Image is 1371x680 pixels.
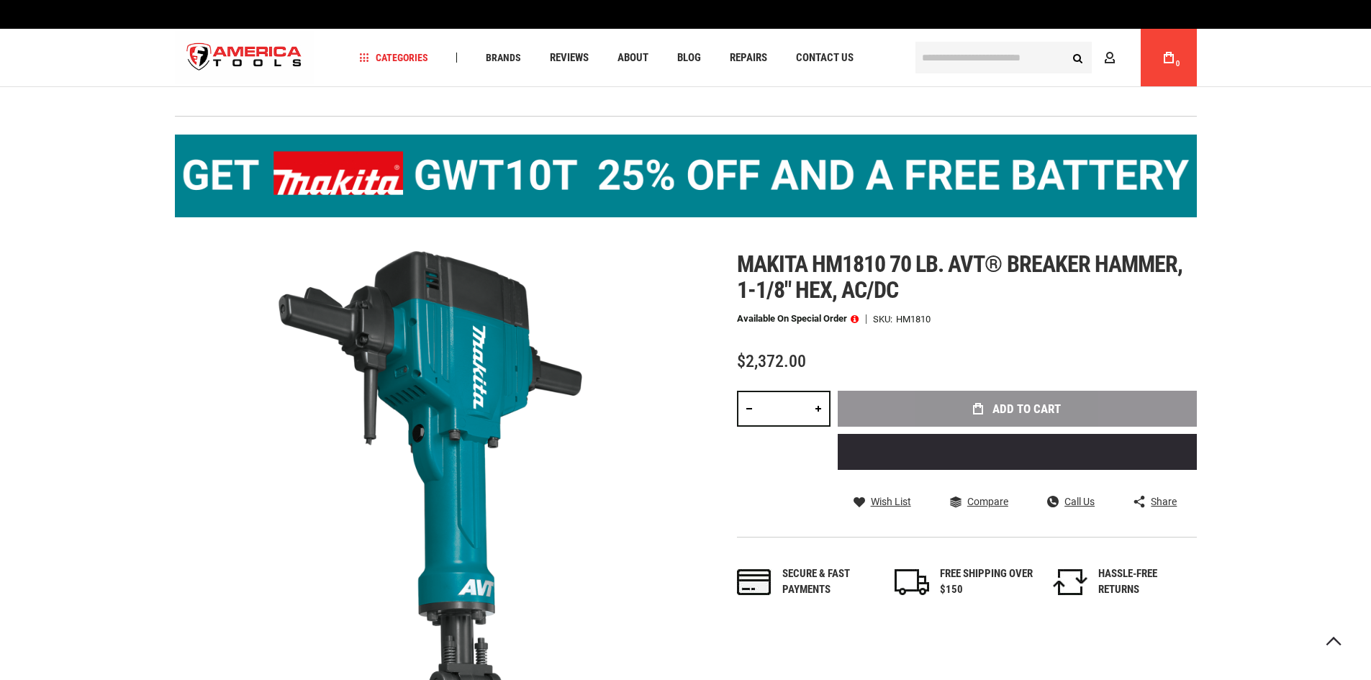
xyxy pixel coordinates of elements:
[737,569,772,595] img: payments
[782,566,876,597] div: Secure & fast payments
[737,351,806,371] span: $2,372.00
[677,53,701,63] span: Blog
[175,31,315,85] img: America Tools
[550,53,589,63] span: Reviews
[479,48,528,68] a: Brands
[353,48,435,68] a: Categories
[1176,60,1180,68] span: 0
[895,569,929,595] img: shipping
[1098,566,1192,597] div: HASSLE-FREE RETURNS
[789,48,860,68] a: Contact Us
[611,48,655,68] a: About
[175,135,1197,217] img: BOGO: Buy the Makita® XGT IMpact Wrench (GWT10T), get the BL4040 4ah Battery FREE!
[737,250,1183,304] span: Makita hm1810 70 lb. avt® breaker hammer, 1-1/8" hex, ac/dc
[940,566,1033,597] div: FREE SHIPPING OVER $150
[896,314,931,324] div: HM1810
[1064,497,1095,507] span: Call Us
[873,314,896,324] strong: SKU
[175,31,315,85] a: store logo
[617,53,648,63] span: About
[871,497,911,507] span: Wish List
[854,495,911,508] a: Wish List
[796,53,854,63] span: Contact Us
[1155,29,1182,86] a: 0
[737,314,859,324] p: Available on Special Order
[1064,44,1092,71] button: Search
[1053,569,1087,595] img: returns
[1047,495,1095,508] a: Call Us
[486,53,521,63] span: Brands
[950,495,1008,508] a: Compare
[723,48,774,68] a: Repairs
[967,497,1008,507] span: Compare
[671,48,707,68] a: Blog
[543,48,595,68] a: Reviews
[730,53,767,63] span: Repairs
[359,53,428,63] span: Categories
[1151,497,1177,507] span: Share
